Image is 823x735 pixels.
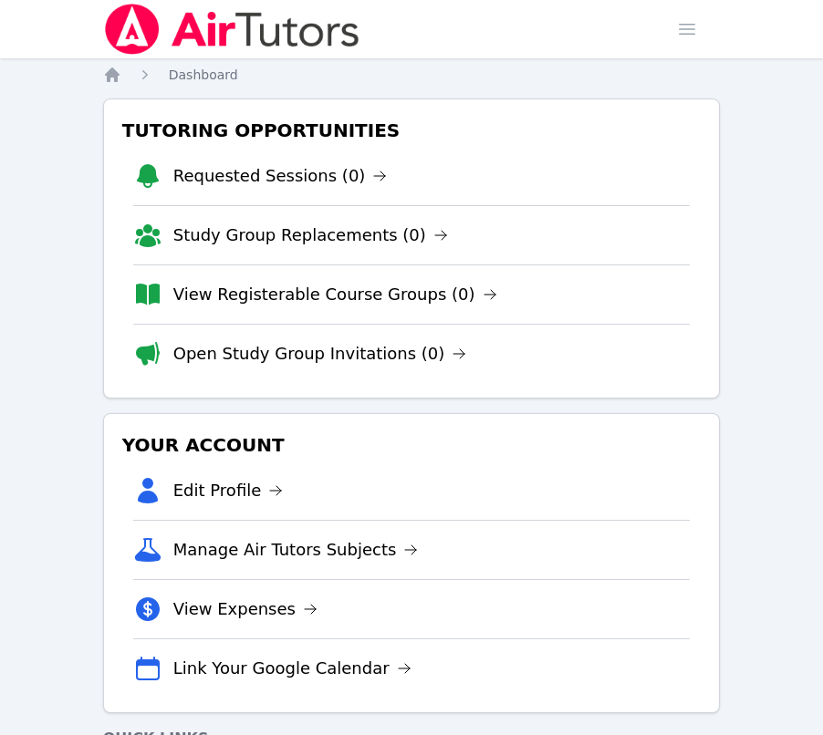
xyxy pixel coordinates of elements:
[173,596,318,622] a: View Expenses
[173,282,497,307] a: View Registerable Course Groups (0)
[173,478,284,503] a: Edit Profile
[119,429,705,461] h3: Your Account
[173,656,411,681] a: Link Your Google Calendar
[119,114,705,147] h3: Tutoring Opportunities
[173,537,419,563] a: Manage Air Tutors Subjects
[103,66,721,84] nav: Breadcrumb
[173,163,388,189] a: Requested Sessions (0)
[169,67,238,82] span: Dashboard
[173,223,448,248] a: Study Group Replacements (0)
[103,4,361,55] img: Air Tutors
[173,341,467,367] a: Open Study Group Invitations (0)
[169,66,238,84] a: Dashboard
